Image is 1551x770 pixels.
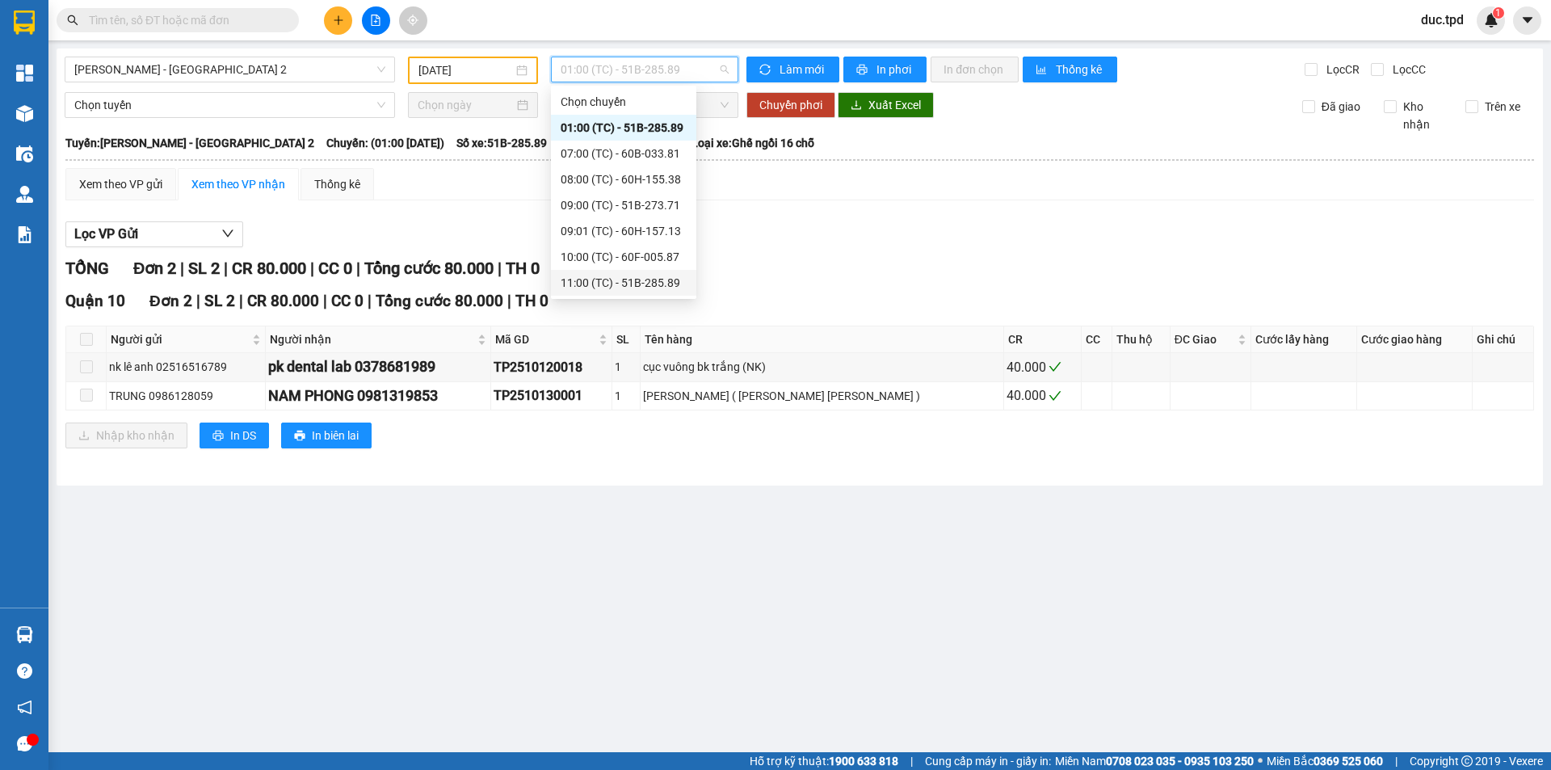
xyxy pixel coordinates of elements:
[16,186,33,203] img: warehouse-icon
[506,259,540,278] span: TH 0
[643,387,1001,405] div: [PERSON_NAME] ( [PERSON_NAME] [PERSON_NAME] )
[407,15,418,26] span: aim
[356,259,360,278] span: |
[456,134,547,152] span: Số xe: 51B-285.89
[1251,326,1357,353] th: Cước lấy hàng
[333,15,344,26] span: plus
[1478,98,1527,116] span: Trên xe
[224,259,228,278] span: |
[910,752,913,770] span: |
[1513,6,1541,35] button: caret-down
[561,222,687,240] div: 09:01 (TC) - 60H-157.13
[1520,13,1535,27] span: caret-down
[759,64,773,77] span: sync
[312,427,359,444] span: In biên lai
[856,64,870,77] span: printer
[491,382,612,410] td: TP2510130001
[326,134,444,152] span: Chuyến: (01:00 [DATE])
[561,119,687,137] div: 01:00 (TC) - 51B-285.89
[1395,752,1398,770] span: |
[67,15,78,26] span: search
[268,356,488,378] div: pk dental lab 0378681989
[1314,755,1383,768] strong: 0369 525 060
[1357,326,1473,353] th: Cước giao hàng
[368,292,372,310] span: |
[780,61,826,78] span: Làm mới
[1056,61,1104,78] span: Thống kê
[615,387,637,405] div: 1
[561,248,687,266] div: 10:00 (TC) - 60F-005.87
[16,226,33,243] img: solution-icon
[239,292,243,310] span: |
[1258,758,1263,764] span: ⚪️
[204,292,235,310] span: SL 2
[551,89,696,115] div: Chọn chuyến
[418,96,514,114] input: Chọn ngày
[196,292,200,310] span: |
[109,387,263,405] div: TRUNG 0986128059
[491,353,612,381] td: TP2510120018
[65,137,314,149] b: Tuyến: [PERSON_NAME] - [GEOGRAPHIC_DATA] 2
[1023,57,1117,82] button: bar-chartThống kê
[212,430,224,443] span: printer
[14,11,35,35] img: logo-vxr
[925,752,1051,770] span: Cung cấp máy in - giấy in:
[750,752,898,770] span: Hỗ trợ kỹ thuật:
[17,663,32,679] span: question-circle
[270,330,474,348] span: Người nhận
[74,57,385,82] span: Phương Lâm - Sài Gòn 2
[1473,326,1534,353] th: Ghi chú
[746,92,835,118] button: Chuyển phơi
[232,259,306,278] span: CR 80.000
[1267,752,1383,770] span: Miền Bắc
[370,15,381,26] span: file-add
[247,292,319,310] span: CR 80.000
[111,330,249,348] span: Người gửi
[323,292,327,310] span: |
[612,326,641,353] th: SL
[89,11,280,29] input: Tìm tên, số ĐT hoặc mã đơn
[191,175,285,193] div: Xem theo VP nhận
[268,385,488,407] div: NAM PHONG 0981319853
[314,175,360,193] div: Thống kê
[494,357,609,377] div: TP2510120018
[65,423,187,448] button: downloadNhập kho nhận
[1007,357,1078,377] div: 40.000
[16,105,33,122] img: warehouse-icon
[331,292,364,310] span: CC 0
[561,196,687,214] div: 09:00 (TC) - 51B-273.71
[561,170,687,188] div: 08:00 (TC) - 60H-155.38
[294,430,305,443] span: printer
[843,57,927,82] button: printerIn phơi
[133,259,176,278] span: Đơn 2
[1007,385,1078,406] div: 40.000
[641,326,1004,353] th: Tên hàng
[149,292,192,310] span: Đơn 2
[498,259,502,278] span: |
[1493,7,1504,19] sup: 1
[838,92,934,118] button: downloadXuất Excel
[418,61,513,79] input: 13/10/2025
[876,61,914,78] span: In phơi
[494,385,609,406] div: TP2510130001
[643,358,1001,376] div: cục vuông bk trắng (NK)
[746,57,839,82] button: syncLàm mới
[65,292,125,310] span: Quận 10
[399,6,427,35] button: aim
[1461,755,1473,767] span: copyright
[188,259,220,278] span: SL 2
[74,93,385,117] span: Chọn tuyến
[515,292,549,310] span: TH 0
[495,330,595,348] span: Mã GD
[17,736,32,751] span: message
[364,259,494,278] span: Tổng cước 80.000
[1408,10,1477,30] span: duc.tpd
[1106,755,1254,768] strong: 0708 023 035 - 0935 103 250
[851,99,862,112] span: download
[281,423,372,448] button: printerIn biên lai
[561,93,687,111] div: Chọn chuyến
[221,227,234,240] span: down
[615,358,637,376] div: 1
[310,259,314,278] span: |
[1315,98,1367,116] span: Đã giao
